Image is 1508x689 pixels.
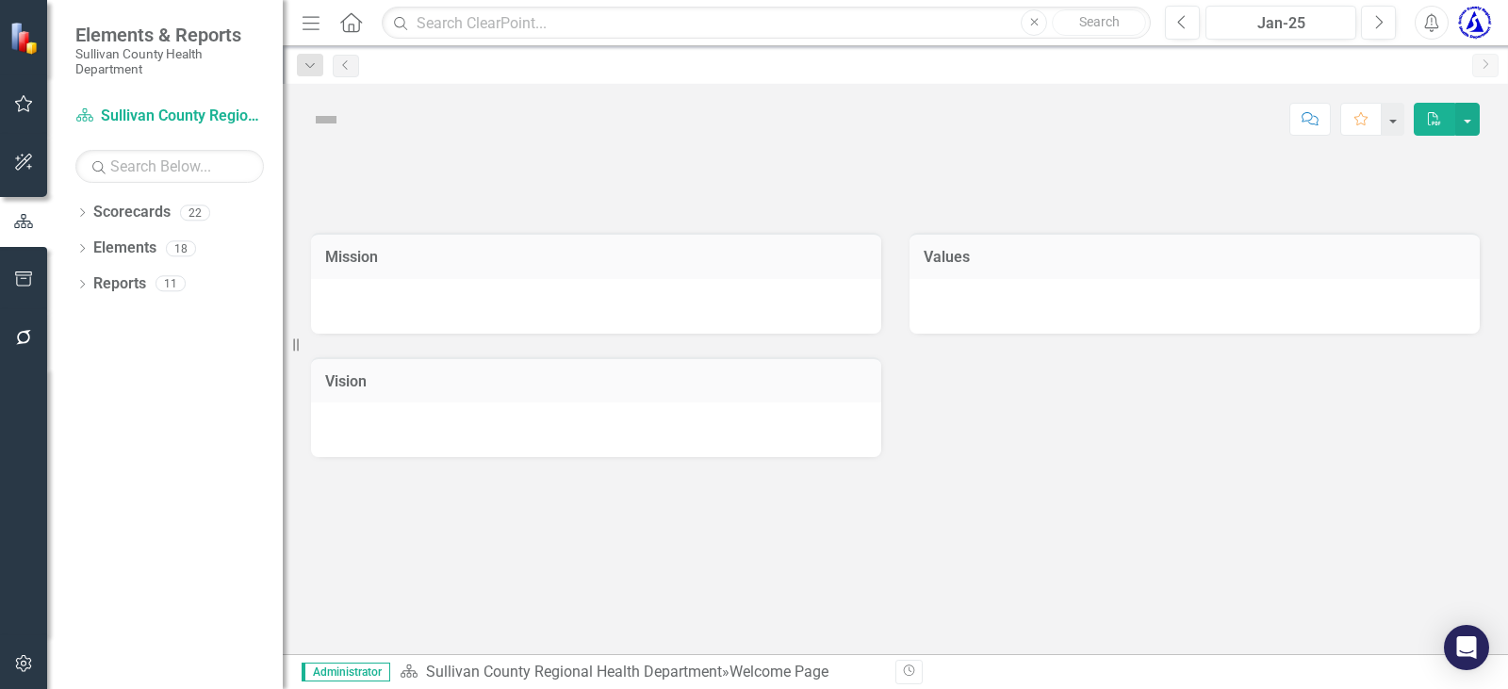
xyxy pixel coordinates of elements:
div: Jan-25 [1212,12,1350,35]
input: Search Below... [75,150,264,183]
img: Lynsey Gollehon [1458,6,1492,40]
img: ClearPoint Strategy [9,22,42,55]
h3: Mission [325,249,867,266]
a: Sullivan County Regional Health Department [75,106,264,127]
h3: Values [924,249,1466,266]
a: Elements [93,238,156,259]
a: Scorecards [93,202,171,223]
span: Administrator [302,663,390,681]
div: Welcome Page [729,663,828,681]
h3: Vision [325,373,867,390]
div: 22 [180,205,210,221]
div: 18 [166,240,196,256]
button: Search [1052,9,1146,36]
a: Reports [93,273,146,295]
div: Open Intercom Messenger [1444,625,1489,670]
div: 11 [156,276,186,292]
input: Search ClearPoint... [382,7,1151,40]
button: Jan-25 [1205,6,1356,40]
span: Elements & Reports [75,24,264,46]
img: Not Defined [311,105,341,135]
a: Sullivan County Regional Health Department [426,663,722,681]
small: Sullivan County Health Department [75,46,264,77]
div: » [400,662,881,683]
span: Search [1079,14,1120,29]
